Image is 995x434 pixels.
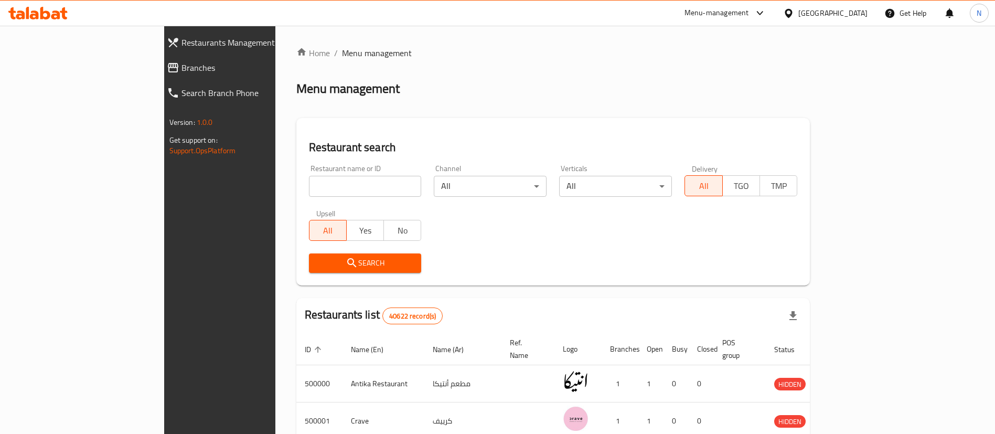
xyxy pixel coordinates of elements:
[664,333,689,365] th: Busy
[727,178,756,194] span: TGO
[689,178,718,194] span: All
[181,87,322,99] span: Search Branch Phone
[382,308,443,324] div: Total records count
[169,115,195,129] span: Version:
[351,343,397,356] span: Name (En)
[977,7,981,19] span: N
[602,365,638,403] td: 1
[689,365,714,403] td: 0
[158,80,330,105] a: Search Branch Phone
[798,7,868,19] div: [GEOGRAPHIC_DATA]
[759,175,797,196] button: TMP
[722,336,753,362] span: POS group
[554,333,602,365] th: Logo
[158,30,330,55] a: Restaurants Management
[169,144,236,157] a: Support.OpsPlatform
[169,133,218,147] span: Get support on:
[774,343,808,356] span: Status
[638,333,664,365] th: Open
[780,303,806,329] div: Export file
[334,47,338,59] li: /
[296,47,810,59] nav: breadcrumb
[424,365,501,403] td: مطعم أنتيكا
[181,36,322,49] span: Restaurants Management
[774,416,806,428] span: HIDDEN
[563,368,589,395] img: Antika Restaurant
[309,176,422,197] input: Search for restaurant name or ID..
[689,333,714,365] th: Closed
[774,378,806,390] span: HIDDEN
[305,343,325,356] span: ID
[638,365,664,403] td: 1
[722,175,760,196] button: TGO
[296,80,400,97] h2: Menu management
[305,307,443,324] h2: Restaurants list
[316,209,336,217] label: Upsell
[664,365,689,403] td: 0
[309,140,798,155] h2: Restaurant search
[433,343,477,356] span: Name (Ar)
[563,406,589,432] img: Crave
[346,220,384,241] button: Yes
[764,178,793,194] span: TMP
[342,47,412,59] span: Menu management
[388,223,417,238] span: No
[351,223,380,238] span: Yes
[559,176,672,197] div: All
[602,333,638,365] th: Branches
[383,220,421,241] button: No
[434,176,547,197] div: All
[383,311,442,321] span: 40622 record(s)
[684,175,722,196] button: All
[181,61,322,74] span: Branches
[309,220,347,241] button: All
[317,257,413,270] span: Search
[314,223,343,238] span: All
[197,115,213,129] span: 1.0.0
[343,365,424,403] td: Antika Restaurant
[309,253,422,273] button: Search
[692,165,718,172] label: Delivery
[158,55,330,80] a: Branches
[684,7,749,19] div: Menu-management
[510,336,542,362] span: Ref. Name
